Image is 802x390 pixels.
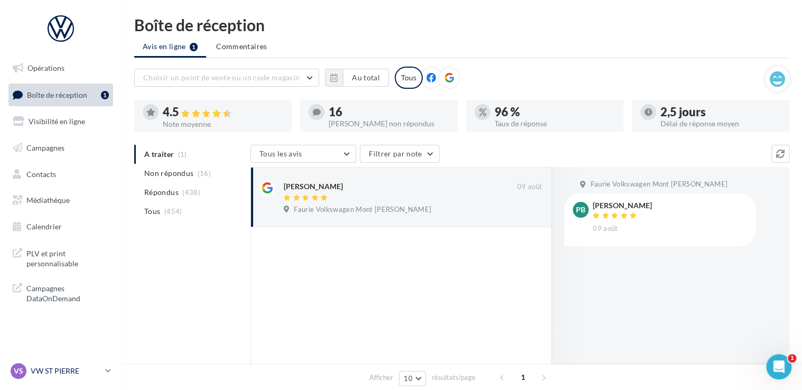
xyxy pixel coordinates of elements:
span: Choisir un point de vente ou un code magasin [143,73,300,82]
span: Faurie Volkswagen Mont [PERSON_NAME] [294,205,431,215]
a: Calendrier [6,216,115,238]
span: 1 [788,354,796,363]
div: 16 [329,106,449,118]
div: [PERSON_NAME] [284,181,343,192]
span: VS [14,366,23,376]
a: PLV et print personnalisable [6,242,115,273]
div: [PERSON_NAME] [593,202,652,209]
button: Au total [343,69,389,87]
span: Boîte de réception [27,90,87,99]
div: 4.5 [163,106,283,118]
div: [PERSON_NAME] non répondus [329,120,449,127]
span: Contacts [26,169,56,178]
a: Boîte de réception1 [6,83,115,106]
span: (16) [198,169,211,178]
span: 1 [515,369,531,386]
span: Tous [144,206,160,217]
span: Campagnes DataOnDemand [26,281,109,304]
iframe: Intercom live chat [766,354,791,379]
span: Faurie Volkswagen Mont [PERSON_NAME] [590,180,728,189]
span: 09 août [593,224,618,234]
span: (454) [164,207,182,216]
a: Opérations [6,57,115,79]
span: résultats/page [432,373,475,383]
span: Répondus [144,187,179,198]
a: VS VW ST PIERRE [8,361,113,381]
button: Ignorer [508,203,543,218]
button: Filtrer par note [360,145,440,163]
div: Boîte de réception [134,17,789,33]
div: Note moyenne [163,120,283,128]
span: Afficher [369,373,393,383]
span: 10 [404,374,413,383]
button: Tous les avis [250,145,356,163]
div: 1 [101,91,109,99]
div: Taux de réponse [495,120,615,127]
span: PLV et print personnalisable [26,246,109,269]
span: Non répondus [144,168,193,179]
a: Campagnes DataOnDemand [6,277,115,308]
a: Visibilité en ligne [6,110,115,133]
div: Délai de réponse moyen [660,120,781,127]
span: Tous les avis [259,149,302,158]
span: Campagnes [26,143,64,152]
button: Au total [325,69,389,87]
span: Commentaires [216,41,267,52]
span: (438) [182,188,200,197]
p: VW ST PIERRE [31,366,101,376]
a: Campagnes [6,137,115,159]
button: Choisir un point de vente ou un code magasin [134,69,319,87]
span: 09 août [517,182,542,192]
div: 2,5 jours [660,106,781,118]
div: 96 % [495,106,615,118]
div: Tous [395,67,423,89]
a: Médiathèque [6,189,115,211]
span: Médiathèque [26,196,70,205]
span: Opérations [27,63,64,72]
span: Visibilité en ligne [29,117,85,126]
span: PB [576,205,585,215]
a: Contacts [6,163,115,185]
button: 10 [399,371,426,386]
span: Calendrier [26,222,62,231]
